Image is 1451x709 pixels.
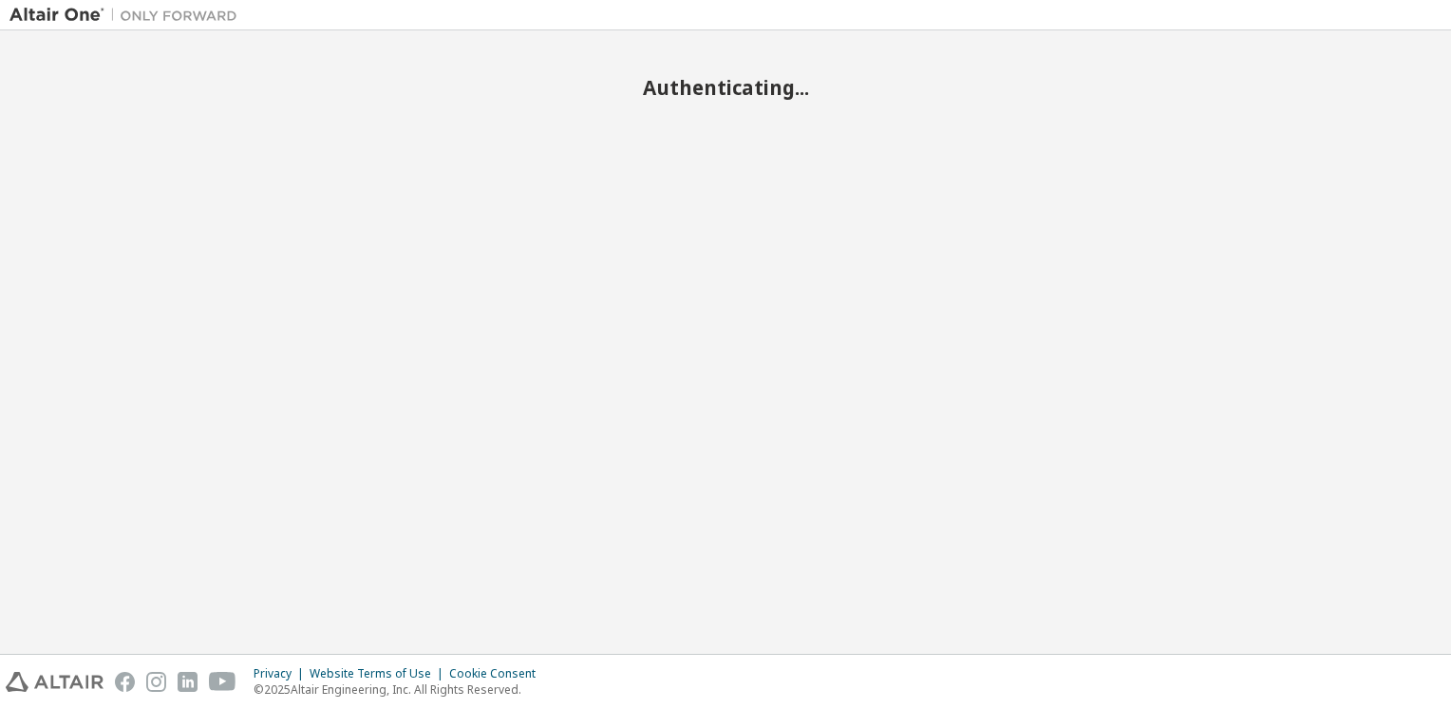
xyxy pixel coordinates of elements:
[449,666,547,681] div: Cookie Consent
[178,672,198,692] img: linkedin.svg
[9,6,247,25] img: Altair One
[254,666,310,681] div: Privacy
[209,672,236,692] img: youtube.svg
[9,75,1442,100] h2: Authenticating...
[146,672,166,692] img: instagram.svg
[115,672,135,692] img: facebook.svg
[6,672,104,692] img: altair_logo.svg
[310,666,449,681] div: Website Terms of Use
[254,681,547,698] p: © 2025 Altair Engineering, Inc. All Rights Reserved.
